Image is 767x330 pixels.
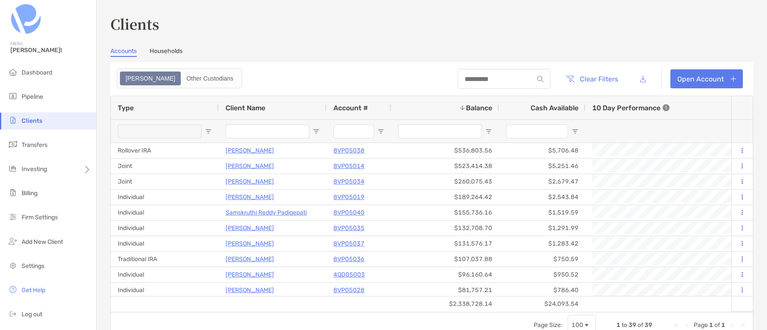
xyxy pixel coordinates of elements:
div: Individual [111,190,219,205]
div: $786.40 [499,283,585,298]
button: Open Filter Menu [485,128,492,135]
div: $1,519.59 [499,205,585,220]
a: Samskruthi Reddy Padigepati [226,207,307,218]
a: [PERSON_NAME] [226,145,274,156]
span: of [714,321,720,329]
div: Joint [111,159,219,174]
a: 4QD05003 [333,269,365,280]
span: of [638,321,643,329]
img: logout icon [8,308,18,319]
img: clients icon [8,115,18,125]
a: [PERSON_NAME] [226,176,274,187]
p: 8VP05014 [333,161,365,171]
a: 8VP05019 [333,192,365,202]
button: Open Filter Menu [377,128,384,135]
a: [PERSON_NAME] [226,285,274,296]
div: Rollover IRA [111,143,219,158]
div: $260,075.43 [391,174,499,189]
span: 39 [644,321,652,329]
a: [PERSON_NAME] [226,254,274,265]
a: 8VP05037 [333,238,365,249]
img: input icon [537,76,544,82]
span: Client Name [226,104,265,112]
p: [PERSON_NAME] [226,238,274,249]
span: Pipeline [22,93,43,100]
div: Traditional IRA [111,252,219,267]
span: to [622,321,627,329]
div: $24,093.54 [499,296,585,311]
span: Type [118,104,134,112]
span: Cash Available [531,104,578,112]
span: Balance [466,104,492,112]
div: Individual [111,221,219,236]
p: 8VP05036 [333,254,365,265]
div: segmented control [117,68,242,88]
img: settings icon [8,260,18,271]
div: Page Size: [534,321,563,329]
p: 8VP05038 [333,145,365,156]
img: add_new_client icon [8,236,18,246]
span: [PERSON_NAME]! [10,47,91,54]
span: Get Help [22,286,45,294]
div: $81,757.21 [391,283,499,298]
span: Account # [333,104,368,112]
span: Clients [22,117,42,125]
input: Account # Filter Input [333,125,374,138]
span: Page [694,321,708,329]
div: $132,708.70 [391,221,499,236]
h3: Clients [110,14,753,34]
img: transfers icon [8,139,18,149]
span: 1 [721,321,725,329]
div: $2,679.47 [499,174,585,189]
a: 8VP05040 [333,207,365,218]
button: Open Filter Menu [313,128,320,135]
div: $1,291.99 [499,221,585,236]
a: 8VP05034 [333,176,365,187]
div: Last Page [739,322,746,329]
div: 100 [572,321,583,329]
div: Individual [111,205,219,220]
div: Zoe [121,72,180,84]
a: 8VP05028 [333,285,365,296]
img: firm-settings icon [8,212,18,222]
input: Balance Filter Input [398,125,482,138]
div: Individual [111,267,219,282]
img: Zoe Logo [10,3,41,34]
img: get-help icon [8,284,18,295]
div: $5,251.46 [499,159,585,174]
div: Individual [111,283,219,298]
div: Previous Page [683,322,690,329]
p: [PERSON_NAME] [226,269,274,280]
div: $523,414.38 [391,159,499,174]
span: Investing [22,165,47,173]
span: Billing [22,190,38,197]
div: 10 Day Performance [592,96,670,119]
img: dashboard icon [8,67,18,77]
div: $1,283.42 [499,236,585,251]
div: Other Custodians [182,72,238,84]
div: First Page [673,322,680,329]
input: Client Name Filter Input [226,125,309,138]
button: Clear Filters [559,69,625,88]
span: 39 [629,321,636,329]
div: $131,576.17 [391,236,499,251]
span: Settings [22,262,44,270]
span: 1 [616,321,620,329]
div: $96,160.64 [391,267,499,282]
div: $2,338,728.14 [391,296,499,311]
button: Open Filter Menu [205,128,212,135]
img: billing icon [8,187,18,198]
img: investing icon [8,163,18,174]
p: [PERSON_NAME] [226,192,274,202]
